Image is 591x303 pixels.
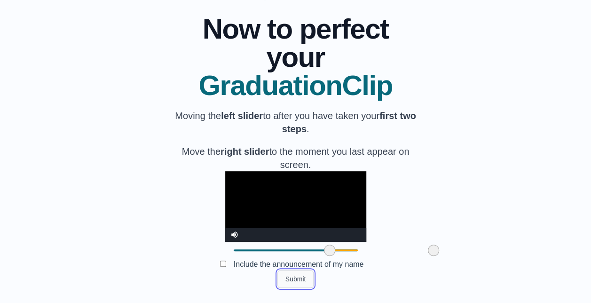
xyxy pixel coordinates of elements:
button: Mute [225,228,244,242]
span: GraduationClip [172,72,420,100]
b: first two steps [282,111,416,134]
span: Now to perfect your [172,15,420,72]
button: Submit [277,270,314,288]
p: Move the to the moment you last appear on screen. [172,145,420,171]
p: Moving the to after you have taken your . [172,109,420,136]
label: Include the announcement of my name [226,256,371,272]
b: right slider [221,146,269,157]
div: Video Player [225,171,366,242]
b: left slider [221,111,263,121]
